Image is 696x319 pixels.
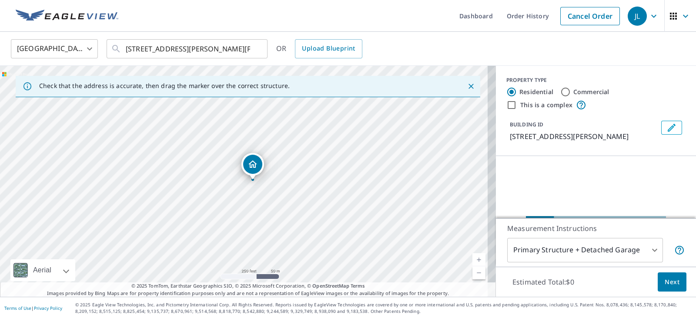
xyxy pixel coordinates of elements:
a: Current Level 17, Zoom Out [472,266,485,279]
div: Dropped pin, building 1, Residential property, 1727 Eberhard St Stsanta [241,153,264,180]
button: Edit building 1 [661,121,682,135]
label: Residential [519,88,553,96]
a: Cancel Order [560,7,620,25]
img: EV Logo [16,10,118,23]
input: Search by address or latitude-longitude [126,37,250,61]
span: Your report will include the primary structure and a detached garage if one exists. [674,245,685,255]
button: Next [658,272,686,292]
p: Check that the address is accurate, then drag the marker over the correct structure. [39,82,290,90]
p: BUILDING ID [510,121,543,128]
a: Upload Blueprint [295,39,362,58]
a: Terms of Use [4,305,31,311]
p: [STREET_ADDRESS][PERSON_NAME] [510,131,658,142]
a: Terms [351,282,365,289]
span: Upload Blueprint [302,43,355,54]
p: Estimated Total: $0 [505,272,581,292]
div: Aerial [30,259,54,281]
div: PROPERTY TYPE [506,76,686,84]
span: © 2025 TomTom, Earthstar Geographics SIO, © 2025 Microsoft Corporation, © [131,282,365,290]
div: JL [628,7,647,26]
div: OR [276,39,362,58]
button: Close [465,81,477,92]
p: | [4,305,62,311]
span: Next [665,277,679,288]
p: Measurement Instructions [507,223,685,234]
p: © 2025 Eagle View Technologies, Inc. and Pictometry International Corp. All Rights Reserved. Repo... [75,302,692,315]
a: Current Level 17, Zoom In [472,253,485,266]
label: This is a complex [520,101,572,109]
div: [GEOGRAPHIC_DATA] [11,37,98,61]
label: Commercial [573,88,609,96]
a: Privacy Policy [34,305,62,311]
div: Primary Structure + Detached Garage [507,238,663,262]
a: OpenStreetMap [312,282,349,289]
div: Aerial [10,259,75,281]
